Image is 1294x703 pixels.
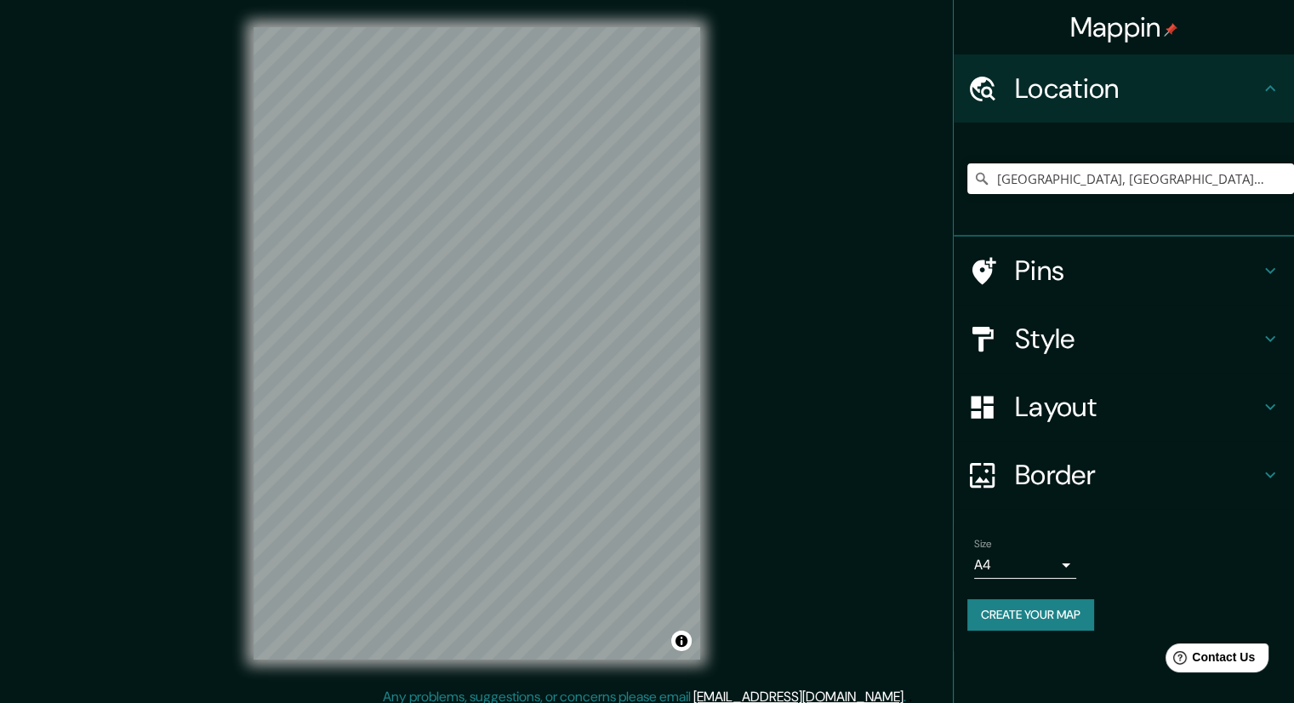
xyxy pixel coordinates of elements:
input: Pick your city or area [967,163,1294,194]
label: Size [974,537,992,552]
h4: Location [1015,71,1260,106]
h4: Mappin [1070,10,1178,44]
div: Border [954,441,1294,509]
button: Toggle attribution [671,631,692,651]
div: Location [954,54,1294,123]
h4: Border [1015,458,1260,492]
div: Style [954,305,1294,373]
h4: Style [1015,322,1260,356]
h4: Layout [1015,390,1260,424]
h4: Pins [1015,254,1260,288]
div: A4 [974,552,1076,579]
div: Pins [954,237,1294,305]
iframe: Help widget launcher [1143,637,1275,684]
button: Create your map [967,599,1094,631]
canvas: Map [254,27,700,660]
img: pin-icon.png [1164,23,1177,37]
div: Layout [954,373,1294,441]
